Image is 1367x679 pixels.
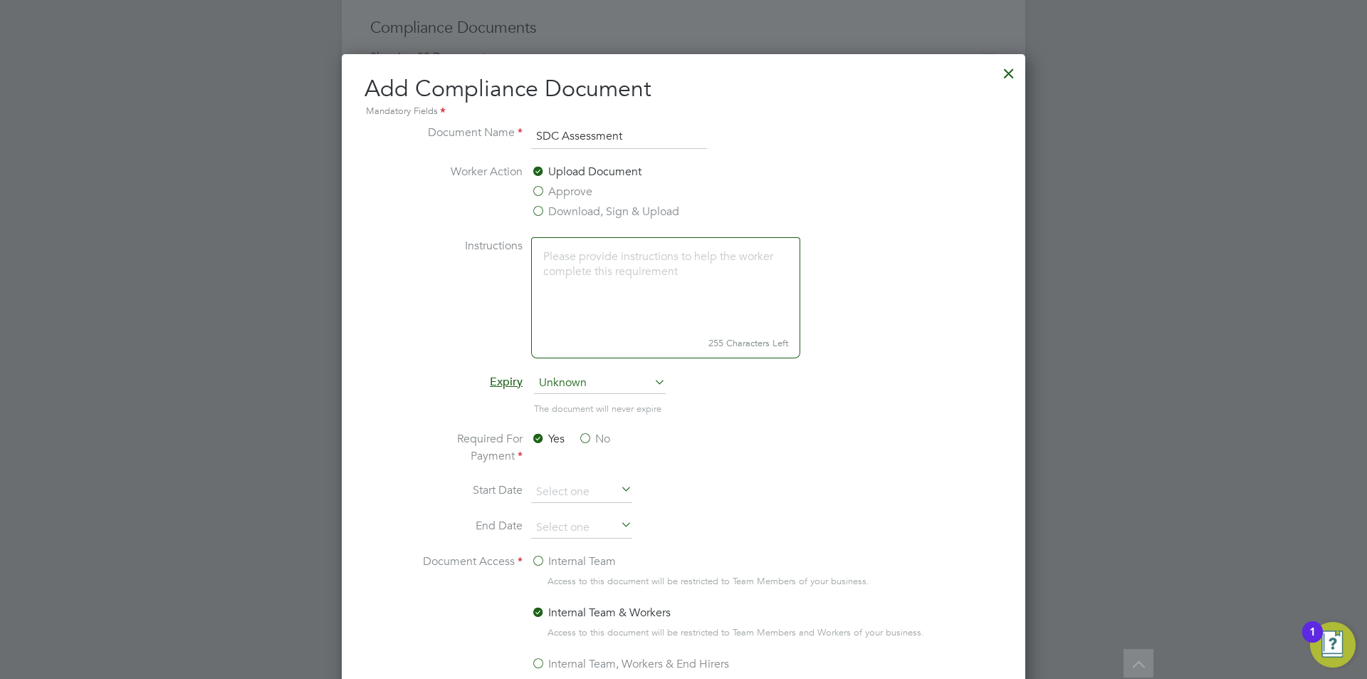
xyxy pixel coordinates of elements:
[531,604,671,621] label: Internal Team & Workers
[531,329,800,358] small: 255 Characters Left
[531,203,679,220] label: Download, Sign & Upload
[365,104,1002,120] div: Mandatory Fields
[416,517,523,536] label: End Date
[531,553,616,570] label: Internal Team
[531,482,632,503] input: Select one
[578,430,610,447] label: No
[531,517,632,539] input: Select one
[416,124,523,147] label: Document Name
[531,430,565,447] label: Yes
[416,237,523,356] label: Instructions
[1309,632,1316,651] div: 1
[531,183,592,200] label: Approve
[534,403,661,415] span: The document will never expire
[531,655,729,673] label: Internal Team, Workers & End Hirers
[548,624,924,641] span: Access to this document will be restricted to Team Members and Workers of your business.
[531,163,641,180] label: Upload Document
[416,430,523,465] label: Required For Payment
[534,373,666,394] span: Unknown
[490,375,523,389] span: Expiry
[416,482,523,500] label: Start Date
[548,573,869,590] span: Access to this document will be restricted to Team Members of your business.
[416,163,523,220] label: Worker Action
[365,74,1002,120] h2: Add Compliance Document
[1310,622,1356,668] button: Open Resource Center, 1 new notification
